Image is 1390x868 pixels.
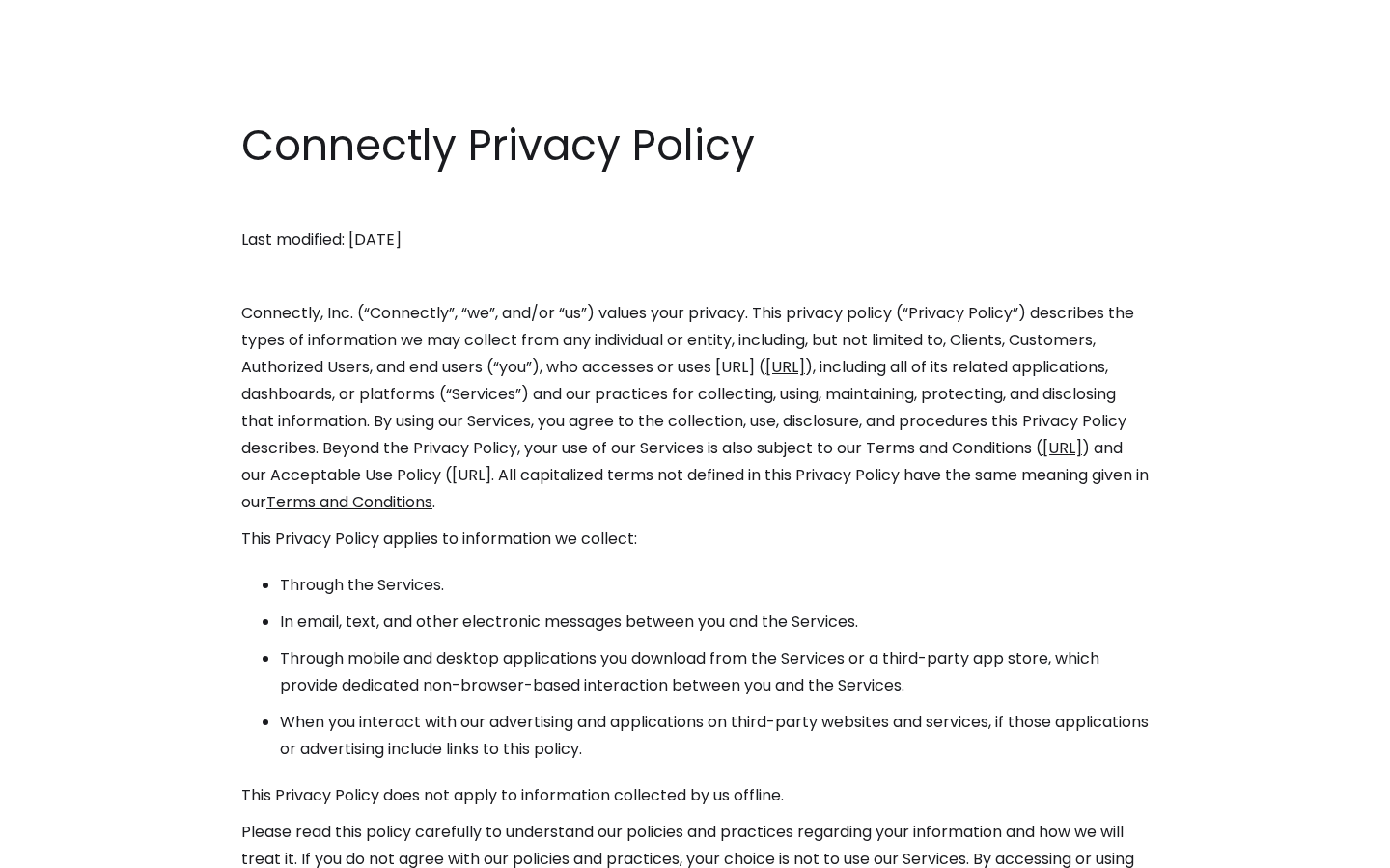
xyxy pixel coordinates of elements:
[280,572,1149,599] li: Through the Services.
[280,609,1149,636] li: In email, text, and other electronic messages between you and the Services.
[241,526,1149,553] p: This Privacy Policy applies to information we collect:
[1042,437,1082,459] a: [URL]
[241,782,1149,809] p: This Privacy Policy does not apply to information collected by us offline.
[39,834,116,861] ul: Language list
[241,116,1149,176] h1: Connectly Privacy Policy
[241,227,1149,254] p: Last modified: [DATE]
[280,645,1149,699] li: Through mobile and desktop applications you download from the Services or a third-party app store...
[19,832,116,861] aside: Language selected: English
[266,491,432,513] a: Terms and Conditions
[765,356,805,378] a: [URL]
[241,190,1149,217] p: ‍
[280,709,1149,763] li: When you interact with our advertising and applications on third-party websites and services, if ...
[241,263,1149,290] p: ‍
[241,300,1149,516] p: Connectly, Inc. (“Connectly”, “we”, and/or “us”) values your privacy. This privacy policy (“Priva...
